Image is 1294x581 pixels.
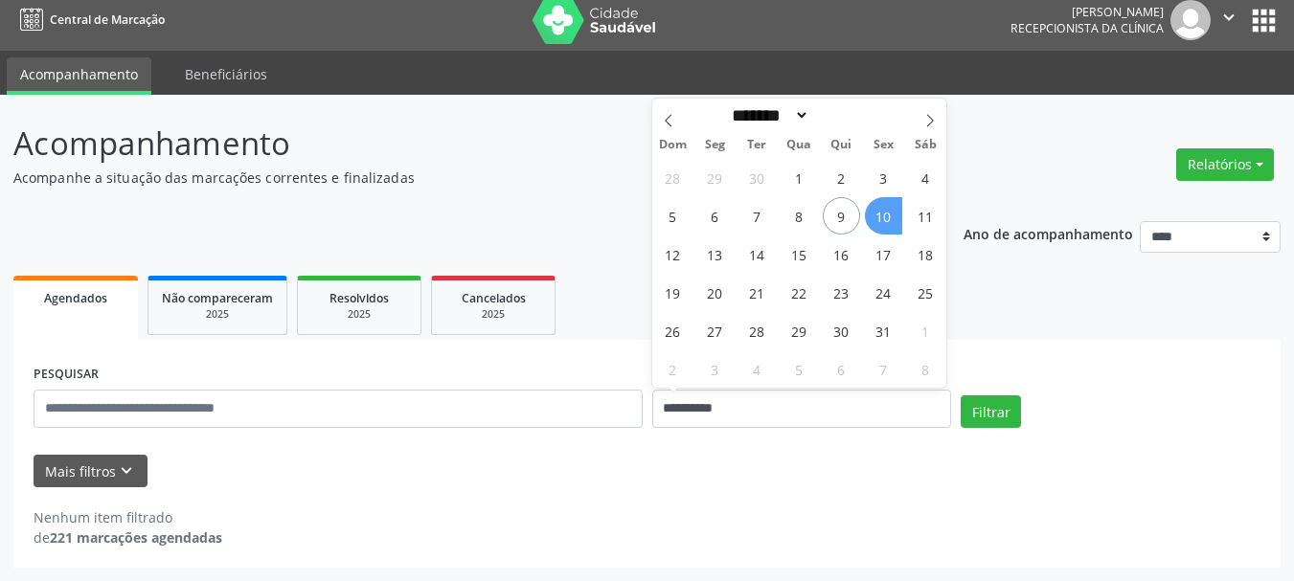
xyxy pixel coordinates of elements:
div: 2025 [311,307,407,322]
p: Acompanhe a situação das marcações correntes e finalizadas [13,168,900,188]
span: Sex [862,139,904,151]
span: Agendados [44,290,107,306]
span: Cancelados [462,290,526,306]
span: Novembro 6, 2025 [823,350,860,388]
button: Filtrar [961,395,1021,428]
div: [PERSON_NAME] [1010,4,1164,20]
span: Não compareceram [162,290,273,306]
button: apps [1247,4,1281,37]
span: Setembro 29, 2025 [696,159,734,196]
span: Outubro 8, 2025 [781,197,818,235]
strong: 221 marcações agendadas [50,528,222,547]
a: Beneficiários [171,57,281,91]
span: Qua [778,139,820,151]
label: PESQUISAR [34,360,99,390]
span: Outubro 25, 2025 [907,274,944,311]
button: Relatórios [1176,148,1274,181]
i:  [1218,7,1239,28]
span: Novembro 2, 2025 [654,350,692,388]
span: Novembro 3, 2025 [696,350,734,388]
span: Outubro 13, 2025 [696,235,734,273]
span: Qui [820,139,862,151]
input: Year [809,105,873,125]
a: Acompanhamento [7,57,151,95]
span: Central de Marcação [50,11,165,28]
p: Acompanhamento [13,120,900,168]
span: Novembro 8, 2025 [907,350,944,388]
span: Setembro 28, 2025 [654,159,692,196]
span: Outubro 10, 2025 [865,197,902,235]
button: Mais filtroskeyboard_arrow_down [34,455,148,488]
span: Novembro 7, 2025 [865,350,902,388]
span: Outubro 7, 2025 [738,197,776,235]
span: Outubro 24, 2025 [865,274,902,311]
span: Outubro 15, 2025 [781,235,818,273]
span: Outubro 9, 2025 [823,197,860,235]
select: Month [726,105,810,125]
div: 2025 [162,307,273,322]
span: Outubro 12, 2025 [654,235,692,273]
span: Resolvidos [329,290,389,306]
span: Outubro 26, 2025 [654,312,692,349]
div: de [34,527,222,547]
span: Outubro 30, 2025 [823,312,860,349]
span: Outubro 29, 2025 [781,312,818,349]
span: Outubro 28, 2025 [738,312,776,349]
span: Seg [693,139,736,151]
div: Nenhum item filtrado [34,507,222,527]
span: Outubro 3, 2025 [865,159,902,196]
span: Outubro 19, 2025 [654,274,692,311]
span: Outubro 6, 2025 [696,197,734,235]
p: Ano de acompanhamento [964,221,1133,245]
span: Outubro 1, 2025 [781,159,818,196]
span: Outubro 20, 2025 [696,274,734,311]
span: Outubro 14, 2025 [738,235,776,273]
span: Outubro 31, 2025 [865,312,902,349]
span: Dom [652,139,694,151]
span: Outubro 5, 2025 [654,197,692,235]
span: Novembro 5, 2025 [781,350,818,388]
span: Outubro 11, 2025 [907,197,944,235]
span: Outubro 21, 2025 [738,274,776,311]
span: Recepcionista da clínica [1010,20,1164,36]
i: keyboard_arrow_down [116,460,137,481]
span: Outubro 23, 2025 [823,274,860,311]
a: Central de Marcação [13,4,165,35]
span: Novembro 1, 2025 [907,312,944,349]
span: Outubro 18, 2025 [907,235,944,273]
span: Ter [736,139,778,151]
span: Outubro 2, 2025 [823,159,860,196]
span: Sáb [904,139,946,151]
span: Outubro 4, 2025 [907,159,944,196]
div: 2025 [445,307,541,322]
span: Setembro 30, 2025 [738,159,776,196]
span: Novembro 4, 2025 [738,350,776,388]
span: Outubro 16, 2025 [823,235,860,273]
span: Outubro 17, 2025 [865,235,902,273]
span: Outubro 22, 2025 [781,274,818,311]
span: Outubro 27, 2025 [696,312,734,349]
